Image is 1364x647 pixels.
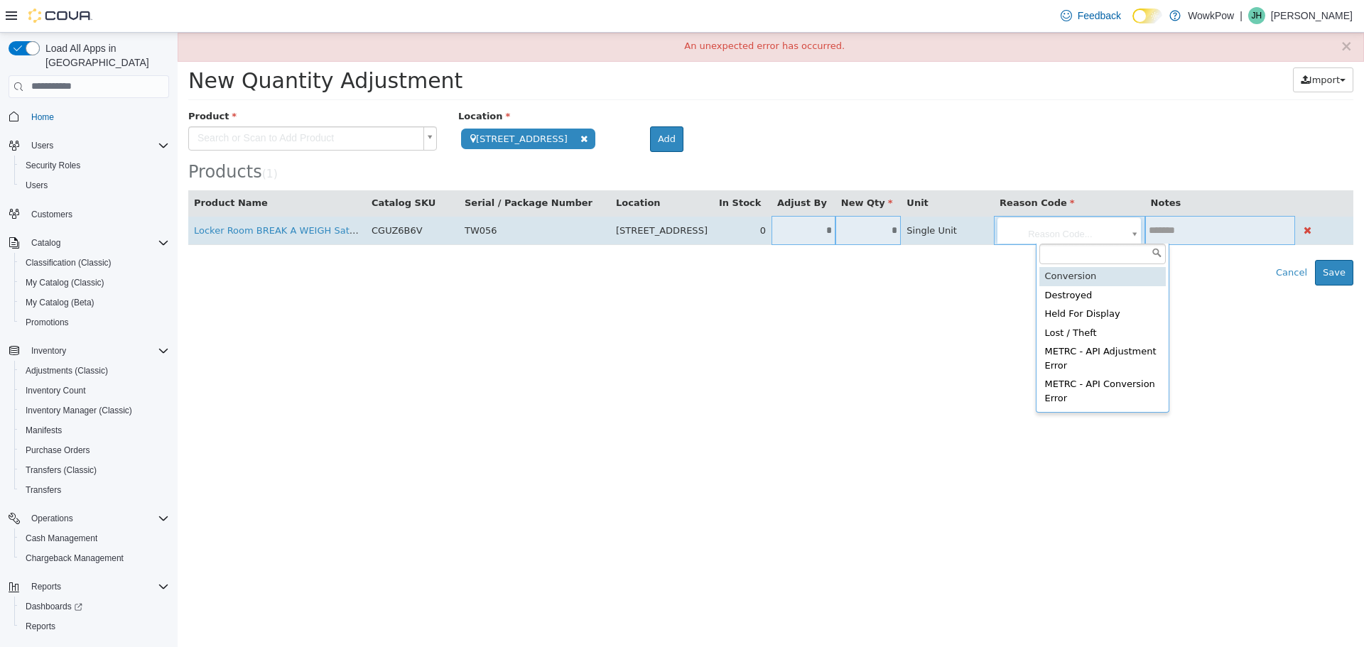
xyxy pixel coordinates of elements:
button: Promotions [14,312,175,332]
a: Reports [20,618,61,635]
button: Inventory [26,342,72,359]
span: Reports [26,621,55,632]
span: Manifests [20,422,169,439]
span: Dashboards [20,598,169,615]
span: Reports [31,581,61,592]
span: Inventory Manager (Classic) [20,402,169,419]
span: Promotions [26,317,69,328]
a: Promotions [20,314,75,331]
span: Catalog [26,234,169,251]
div: Destroyed [862,254,988,273]
span: Inventory Count [20,382,169,399]
span: My Catalog (Classic) [26,277,104,288]
div: Held For Display [862,272,988,291]
span: Reports [20,618,169,635]
a: Purchase Orders [20,442,96,459]
button: Transfers (Classic) [14,460,175,480]
div: METRC - API Duplicate sales entry - (For sales only) [862,375,988,422]
span: Users [20,177,169,194]
input: Dark Mode [1132,9,1162,23]
span: Operations [26,510,169,527]
a: My Catalog (Classic) [20,274,110,291]
button: Purchase Orders [14,440,175,460]
span: Purchase Orders [20,442,169,459]
span: My Catalog (Beta) [20,294,169,311]
button: Manifests [14,420,175,440]
a: Home [26,109,60,126]
button: Customers [3,204,175,224]
a: Customers [26,206,78,223]
span: Inventory Count [26,385,86,396]
div: Conversion [862,234,988,254]
span: JH [1252,7,1262,24]
span: Cash Management [26,533,97,544]
button: My Catalog (Classic) [14,273,175,293]
button: Adjustments (Classic) [14,361,175,381]
span: Chargeback Management [26,553,124,564]
span: Transfers [26,484,61,496]
span: Dark Mode [1132,23,1133,24]
span: My Catalog (Beta) [26,297,94,308]
span: Home [26,108,169,126]
a: Feedback [1055,1,1127,30]
a: Dashboards [14,597,175,616]
span: Inventory Manager (Classic) [26,405,132,416]
span: Chargeback Management [20,550,169,567]
button: Inventory [3,341,175,361]
a: Classification (Classic) [20,254,117,271]
div: METRC - API Conversion Error [862,342,988,375]
span: Adjustments (Classic) [20,362,169,379]
a: Transfers (Classic) [20,462,102,479]
button: Home [3,107,175,127]
a: Chargeback Management [20,550,129,567]
p: WowkPow [1188,7,1234,24]
a: My Catalog (Beta) [20,294,100,311]
a: Manifests [20,422,67,439]
a: Inventory Count [20,382,92,399]
a: Adjustments (Classic) [20,362,114,379]
span: Transfers [20,482,169,499]
span: Users [26,137,169,154]
button: Security Roles [14,156,175,175]
span: Reports [26,578,169,595]
span: Manifests [26,425,62,436]
a: Cash Management [20,530,103,547]
button: Users [3,136,175,156]
span: Users [26,180,48,191]
span: Cash Management [20,530,169,547]
a: Inventory Manager (Classic) [20,402,138,419]
span: Customers [26,205,169,223]
p: [PERSON_NAME] [1271,7,1353,24]
button: Catalog [3,233,175,253]
span: Users [31,140,53,151]
button: Inventory Count [14,381,175,401]
button: My Catalog (Beta) [14,293,175,312]
span: Inventory [31,345,66,357]
span: Load All Apps in [GEOGRAPHIC_DATA] [40,41,169,70]
button: Chargeback Management [14,548,175,568]
button: Reports [14,616,175,636]
span: Customers [31,209,72,220]
button: Cash Management [14,528,175,548]
span: Security Roles [26,160,80,171]
button: Users [26,137,59,154]
span: Dashboards [26,601,82,612]
span: Inventory [26,342,169,359]
a: Security Roles [20,157,86,174]
span: Feedback [1078,9,1121,23]
button: Operations [3,509,175,528]
span: Classification (Classic) [26,257,112,268]
span: Catalog [31,237,60,249]
span: Promotions [20,314,169,331]
a: Dashboards [20,598,88,615]
p: | [1240,7,1243,24]
span: Security Roles [20,157,169,174]
button: Reports [26,578,67,595]
span: Transfers (Classic) [20,462,169,479]
button: Inventory Manager (Classic) [14,401,175,420]
a: Users [20,177,53,194]
span: Transfers (Classic) [26,464,97,476]
img: Cova [28,9,92,23]
span: Purchase Orders [26,445,90,456]
button: Users [14,175,175,195]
